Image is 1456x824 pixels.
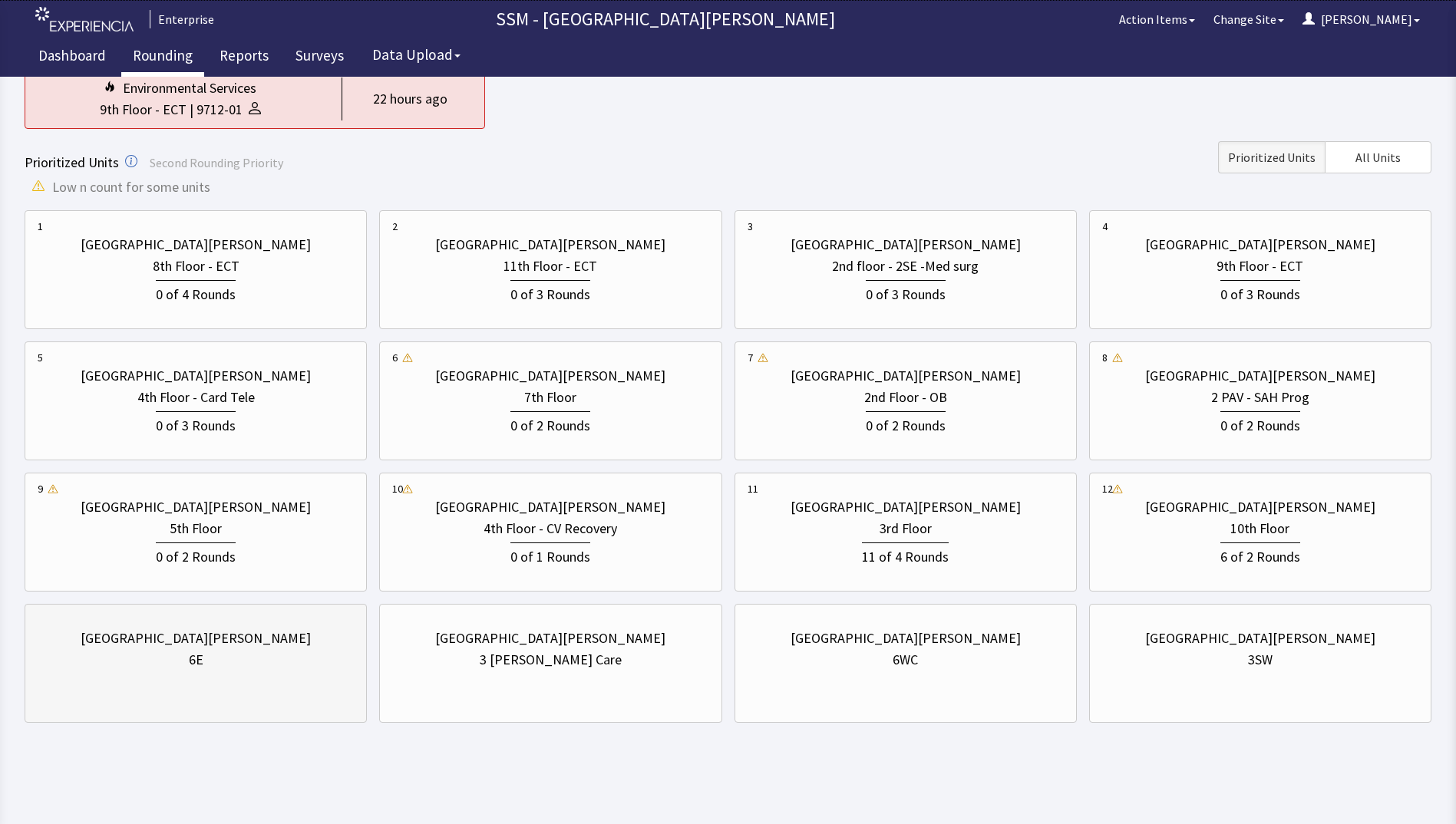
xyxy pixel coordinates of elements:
div: 0 of 3 Rounds [156,411,236,437]
button: Change Site [1204,4,1293,35]
span: Prioritized Units [1228,148,1316,166]
div: [GEOGRAPHIC_DATA][PERSON_NAME] [791,365,1021,387]
div: 5 [38,350,43,365]
div: 22 hours ago [373,88,447,110]
div: [GEOGRAPHIC_DATA][PERSON_NAME] [1145,234,1375,255]
div: 8th Floor - ECT [153,255,239,277]
div: 4 [1102,219,1108,234]
a: Surveys [284,38,355,77]
div: 0 of 2 Rounds [1220,411,1300,437]
div: [GEOGRAPHIC_DATA][PERSON_NAME] [81,496,311,518]
span: Prioritized Units [25,153,119,171]
div: [GEOGRAPHIC_DATA][PERSON_NAME] [81,234,311,255]
span: Second Rounding Priority [150,155,283,170]
div: 0 of 3 Rounds [866,280,946,305]
div: 3rd Floor [880,518,932,539]
div: 4th Floor - CV Recovery [484,518,617,539]
div: [GEOGRAPHIC_DATA][PERSON_NAME] [1145,628,1375,649]
button: Data Upload [363,41,470,69]
div: 11 [748,481,758,496]
div: 12 [1102,481,1113,496]
div: 6E [189,649,203,671]
div: [GEOGRAPHIC_DATA][PERSON_NAME] [1145,496,1375,518]
div: [GEOGRAPHIC_DATA][PERSON_NAME] [81,628,311,649]
div: 2 [392,219,398,234]
div: [GEOGRAPHIC_DATA][PERSON_NAME] [791,496,1021,518]
div: 0 of 4 Rounds [156,280,236,305]
div: 0 of 2 Rounds [510,411,590,437]
div: 10 [392,481,403,496]
a: Reports [208,38,280,77]
button: All Units [1325,141,1431,173]
div: 4th Floor - Card Tele [137,387,255,408]
div: 7th Floor [524,387,576,408]
div: Enterprise [150,10,214,28]
div: 0 of 1 Rounds [510,542,590,568]
div: [GEOGRAPHIC_DATA][PERSON_NAME] [435,496,665,518]
img: experiencia_logo.png [35,7,134,32]
div: [GEOGRAPHIC_DATA][PERSON_NAME] [435,365,665,387]
div: 0 of 3 Rounds [1220,280,1300,305]
div: 9th Floor - ECT [100,99,187,120]
div: 2nd Floor - OB [864,387,947,408]
div: [GEOGRAPHIC_DATA][PERSON_NAME] [435,234,665,255]
div: 8 [1102,350,1108,365]
div: 0 of 2 Rounds [866,411,946,437]
div: 7 [748,350,753,365]
div: 11th Floor - ECT [503,255,597,277]
div: | [187,99,196,120]
div: [GEOGRAPHIC_DATA][PERSON_NAME] [81,365,311,387]
div: 6 of 2 Rounds [1220,542,1300,568]
div: 0 of 3 Rounds [510,280,590,305]
div: [GEOGRAPHIC_DATA][PERSON_NAME] [791,628,1021,649]
button: [PERSON_NAME] [1293,4,1429,35]
div: [GEOGRAPHIC_DATA][PERSON_NAME] [791,234,1021,255]
div: 2 PAV - SAH Prog [1211,387,1309,408]
div: 11 of 4 Rounds [862,542,949,568]
div: 3 [748,219,753,234]
div: 10th Floor [1230,518,1289,539]
div: 9712-01 [196,99,243,120]
p: SSM - [GEOGRAPHIC_DATA][PERSON_NAME] [220,7,1110,31]
button: Prioritized Units [1218,141,1325,173]
div: 6WC [893,649,918,671]
button: Action Items [1110,4,1204,35]
div: 0 of 2 Rounds [156,542,236,568]
div: 3SW [1248,649,1273,671]
div: 2nd floor - 2SE -Med surg [832,255,979,277]
span: All Units [1355,148,1401,166]
div: 9th Floor - ECT [1217,255,1303,277]
div: 1 [38,219,43,234]
div: Environmental Services [123,77,256,99]
a: Dashboard [27,38,117,77]
span: Low n count for some units [52,176,210,198]
div: 6 [392,350,398,365]
div: 5th Floor [170,518,222,539]
div: [GEOGRAPHIC_DATA][PERSON_NAME] [1145,365,1375,387]
a: Rounding [121,38,204,77]
div: [GEOGRAPHIC_DATA][PERSON_NAME] [435,628,665,649]
div: 3 [PERSON_NAME] Care [480,649,622,671]
div: 9 [38,481,43,496]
